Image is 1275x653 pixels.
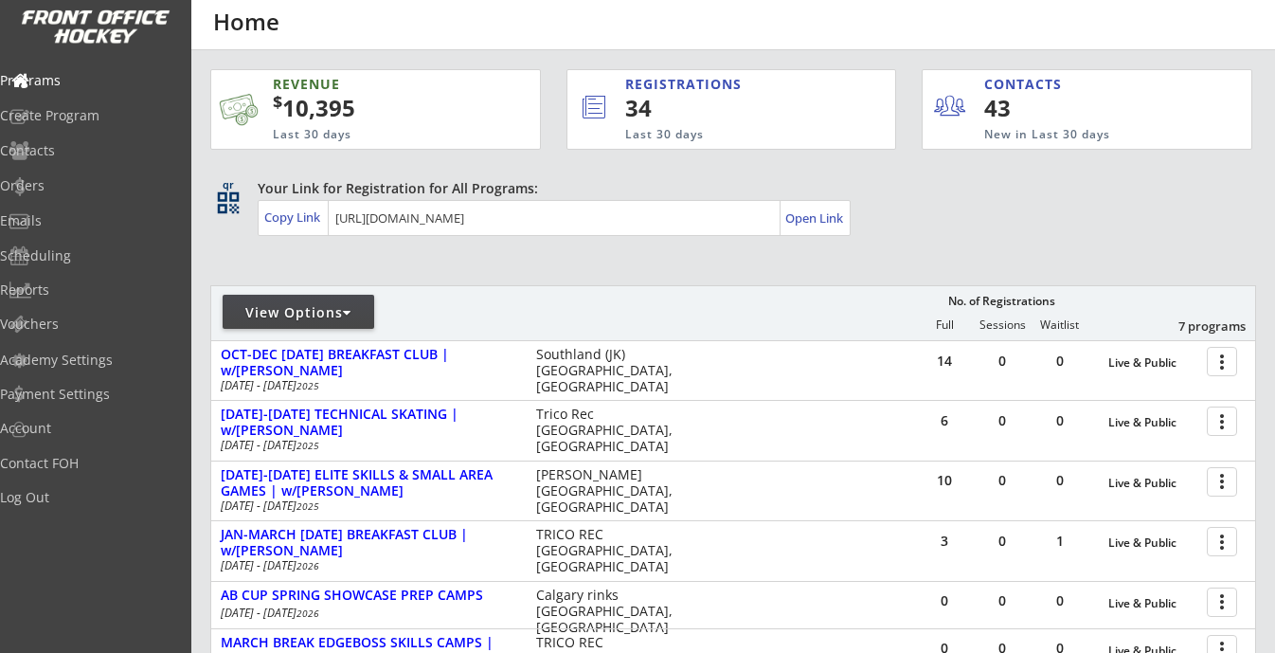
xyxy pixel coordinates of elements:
div: [DATE]-[DATE] ELITE SKILLS & SMALL AREA GAMES | w/[PERSON_NAME] [221,467,516,499]
div: Live & Public [1108,536,1197,550]
div: Last 30 days [625,127,818,143]
div: [DATE] - [DATE] [221,440,511,451]
div: REVENUE [273,75,456,94]
em: 2025 [296,499,319,513]
div: [DATE] - [DATE] [221,500,511,512]
div: View Options [223,303,374,322]
div: 0 [1032,474,1088,487]
div: Live & Public [1108,477,1197,490]
div: Trico Rec [GEOGRAPHIC_DATA], [GEOGRAPHIC_DATA] [536,407,685,454]
div: REGISTRATIONS [625,75,814,94]
div: 14 [916,354,973,368]
div: JAN-MARCH [DATE] BREAKFAST CLUB | w/[PERSON_NAME] [221,527,516,559]
div: 0 [916,594,973,608]
div: TRICO REC [GEOGRAPHIC_DATA], [GEOGRAPHIC_DATA] [536,527,685,574]
div: Live & Public [1108,356,1197,370]
em: 2025 [296,439,319,452]
div: 7 programs [1147,317,1246,335]
div: 1 [1032,535,1088,548]
a: Open Link [785,205,845,231]
em: 2026 [296,559,319,572]
div: CONTACTS [984,75,1070,94]
div: [DATE] - [DATE] [221,608,511,619]
div: AB CUP SPRING SHOWCASE PREP CAMPS [221,588,516,604]
div: New in Last 30 days [984,127,1163,143]
div: No. of Registrations [943,295,1060,308]
sup: $ [273,90,282,113]
div: [DATE]-[DATE] TECHNICAL SKATING | w/[PERSON_NAME] [221,407,516,439]
em: 2026 [296,607,319,620]
div: [DATE] - [DATE] [221,560,511,571]
div: 0 [974,414,1031,427]
div: Sessions [974,318,1031,332]
div: OCT-DEC [DATE] BREAKFAST CLUB | w/[PERSON_NAME] [221,347,516,379]
div: qr [216,179,239,191]
button: more_vert [1207,588,1237,617]
div: 0 [974,354,1031,368]
div: [DATE] - [DATE] [221,380,511,391]
em: 2025 [296,379,319,392]
button: qr_code [214,189,242,217]
div: Your Link for Registration for All Programs: [258,179,1197,198]
button: more_vert [1207,347,1237,376]
div: Southland (JK) [GEOGRAPHIC_DATA], [GEOGRAPHIC_DATA] [536,347,685,394]
div: 0 [974,474,1031,487]
div: Copy Link [264,209,324,226]
div: 10 [916,474,973,487]
div: Live & Public [1108,416,1197,429]
div: Live & Public [1108,597,1197,610]
div: 0 [974,594,1031,608]
div: 6 [916,414,973,427]
div: 0 [1032,414,1088,427]
div: 0 [1032,594,1088,608]
div: 0 [974,535,1031,548]
div: 43 [984,92,1101,124]
div: Full [916,318,973,332]
button: more_vert [1207,527,1237,556]
div: 10,395 [273,92,480,124]
div: Last 30 days [273,127,456,143]
div: Open Link [785,210,845,227]
div: 34 [625,92,833,124]
div: 3 [916,535,973,548]
div: 0 [1032,354,1088,368]
div: Calgary rinks [GEOGRAPHIC_DATA], [GEOGRAPHIC_DATA] [536,588,685,635]
div: Waitlist [1031,318,1087,332]
div: [PERSON_NAME] [GEOGRAPHIC_DATA], [GEOGRAPHIC_DATA] [536,467,685,515]
button: more_vert [1207,467,1237,497]
button: more_vert [1207,407,1237,436]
